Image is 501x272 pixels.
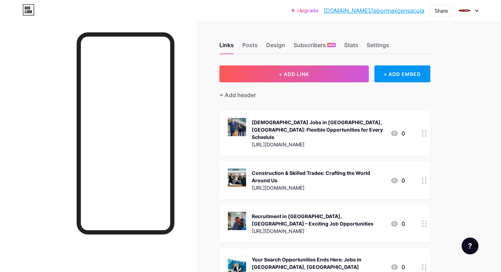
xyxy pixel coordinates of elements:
div: Your Search Opportunities Ends Here: Jobs in [GEOGRAPHIC_DATA], [GEOGRAPHIC_DATA] [252,256,385,271]
img: labormaxpensacola [458,4,471,17]
div: 0 [390,263,405,271]
div: [URL][DOMAIN_NAME] [252,227,385,235]
div: Links [219,41,234,53]
div: Subscribers [294,41,336,53]
img: Part-Time Jobs in Pensacola, FL: Flexible Opportunities for Every Schedule [228,118,246,136]
div: 0 [390,176,405,185]
div: [URL][DOMAIN_NAME] [252,184,385,191]
div: Share [435,7,448,14]
div: Stats [344,41,358,53]
div: Construction & Skilled Trades: Crafting the World Around Us [252,169,385,184]
div: [URL][DOMAIN_NAME] [252,141,385,148]
a: [DOMAIN_NAME]/labormaxpensacola [324,6,424,15]
span: NEW [328,43,335,47]
div: Settings [367,41,389,53]
div: + Add header [219,91,256,99]
div: 0 [390,220,405,228]
div: Posts [242,41,258,53]
div: Design [266,41,285,53]
div: [DEMOGRAPHIC_DATA] Jobs in [GEOGRAPHIC_DATA], [GEOGRAPHIC_DATA]: Flexible Opportunities for Every... [252,119,385,141]
button: + ADD LINK [219,65,369,82]
a: Upgrade [291,8,318,13]
span: + ADD LINK [279,71,309,77]
div: Recruitment in [GEOGRAPHIC_DATA], [GEOGRAPHIC_DATA] – Exciting Job Opportunities [252,213,385,227]
div: 0 [390,129,405,138]
img: Recruitment in Pensacola, FL – Exciting Job Opportunities [228,212,246,230]
div: + ADD EMBED [374,65,430,82]
img: Construction & Skilled Trades: Crafting the World Around Us [228,169,246,187]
